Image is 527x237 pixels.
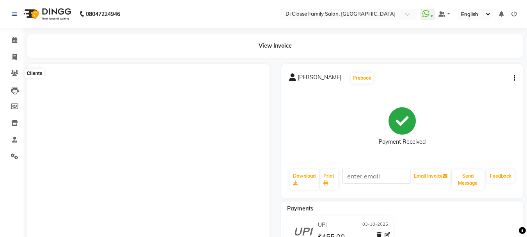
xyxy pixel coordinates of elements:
a: Download [290,169,319,190]
div: View Invoice [27,34,523,58]
span: [PERSON_NAME] [298,73,341,84]
b: 08047224946 [86,3,120,25]
button: Send Message [452,169,484,190]
span: 03-10-2025 [362,221,388,229]
div: Payment Received [379,138,426,146]
button: Prebook [351,73,373,84]
a: Feedback [487,169,515,183]
img: logo [20,3,73,25]
input: enter email [342,169,410,184]
span: Payments [287,205,313,212]
div: Clients [25,69,44,78]
a: Print [320,169,338,190]
button: Email Invoice [411,169,451,183]
span: UPI [318,221,327,229]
